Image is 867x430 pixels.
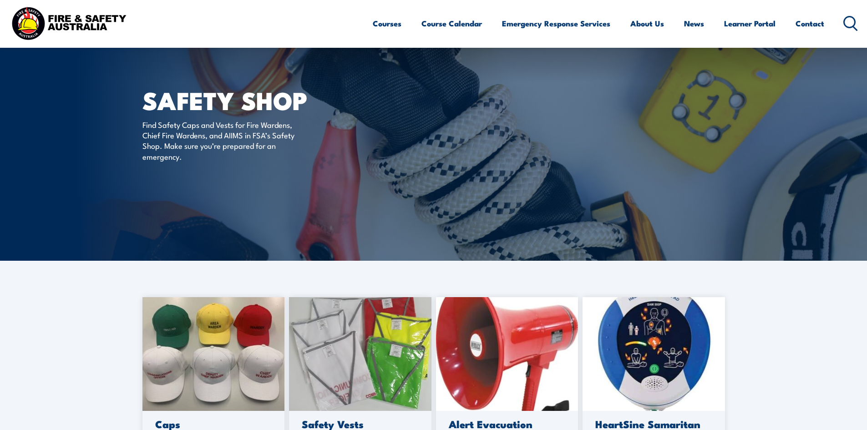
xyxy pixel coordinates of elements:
[302,419,416,429] h3: Safety Vests
[502,11,610,35] a: Emergency Response Services
[630,11,664,35] a: About Us
[796,11,824,35] a: Contact
[724,11,776,35] a: Learner Portal
[289,297,431,411] img: 20230220_093531-scaled-1.jpg
[373,11,401,35] a: Courses
[142,89,367,111] h1: SAFETY SHOP
[684,11,704,35] a: News
[436,297,578,411] img: megaphone-1.jpg
[155,419,269,429] h3: Caps
[142,297,285,411] img: caps-scaled-1.jpg
[583,297,725,411] img: 500.jpg
[421,11,482,35] a: Course Calendar
[142,119,309,162] p: Find Safety Caps and Vests for Fire Wardens, Chief Fire Wardens, and AIIMS in FSA’s Safety Shop. ...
